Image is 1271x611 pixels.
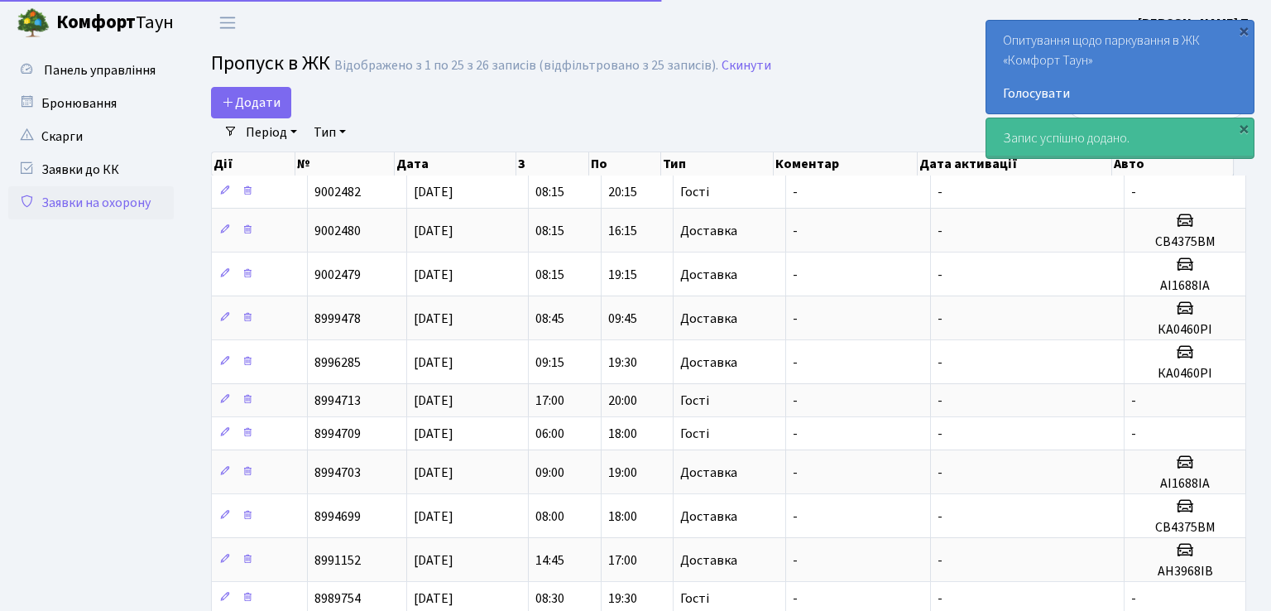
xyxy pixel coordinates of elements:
div: Запис успішно додано. [986,118,1254,158]
span: 08:00 [535,508,564,526]
h5: СВ4375ВМ [1131,520,1239,536]
img: logo.png [17,7,50,40]
span: 9002480 [314,222,361,240]
div: Відображено з 1 по 25 з 26 записів (відфільтровано з 25 записів). [334,58,718,74]
span: - [938,266,942,284]
span: Доставка [680,224,737,238]
b: [PERSON_NAME] Т. [1138,14,1251,32]
span: - [793,222,798,240]
span: Гості [680,185,709,199]
a: Панель управління [8,54,174,87]
a: Додати [211,87,291,118]
th: Дата [395,152,516,176]
span: 16:15 [608,222,637,240]
span: Доставка [680,510,737,523]
span: - [1131,392,1136,410]
span: 08:15 [535,183,564,201]
th: Тип [661,152,774,176]
span: [DATE] [414,464,453,482]
span: - [793,266,798,284]
span: [DATE] [414,354,453,372]
span: 14:45 [535,551,564,570]
button: Переключити навігацію [207,9,248,36]
span: 08:15 [535,266,564,284]
div: Опитування щодо паркування в ЖК «Комфорт Таун» [986,21,1254,113]
span: - [793,425,798,443]
span: 20:00 [608,392,637,410]
h5: КА0460РІ [1131,366,1239,382]
h5: АН3968ІВ [1131,564,1239,580]
div: × [1235,120,1252,137]
a: [PERSON_NAME] Т. [1138,13,1251,33]
span: Гості [680,394,709,407]
span: [DATE] [414,222,453,240]
a: Скинути [722,58,771,74]
a: Скарги [8,120,174,153]
span: 8996285 [314,354,361,372]
span: Додати [222,94,281,112]
span: 19:30 [608,589,637,608]
span: [DATE] [414,392,453,410]
span: - [1131,425,1136,443]
span: [DATE] [414,310,453,328]
a: Голосувати [1003,84,1237,103]
span: - [938,310,942,328]
span: - [793,551,798,570]
span: Таун [56,9,174,37]
span: - [1131,183,1136,201]
span: 9002479 [314,266,361,284]
span: 09:45 [608,310,637,328]
a: Заявки на охорону [8,186,174,219]
span: 8991152 [314,551,361,570]
span: - [793,589,798,608]
span: - [793,508,798,526]
span: 19:00 [608,464,637,482]
span: - [793,464,798,482]
th: Авто [1112,152,1234,176]
span: Доставка [680,554,737,567]
h5: АІ1688ІА [1131,476,1239,492]
span: Гості [680,592,709,605]
span: - [938,464,942,482]
span: 18:00 [608,425,637,443]
span: 8994699 [314,508,361,526]
span: 8989754 [314,589,361,608]
span: 08:15 [535,222,564,240]
span: Доставка [680,268,737,281]
span: 17:00 [608,551,637,570]
th: Дії [212,152,295,176]
span: - [938,589,942,608]
span: Доставка [680,312,737,325]
span: 9002482 [314,183,361,201]
span: Доставка [680,356,737,369]
span: 8994713 [314,392,361,410]
span: [DATE] [414,266,453,284]
span: - [938,222,942,240]
h5: КА0460РІ [1131,322,1239,338]
span: 8994703 [314,464,361,482]
span: 17:00 [535,392,564,410]
span: [DATE] [414,589,453,608]
div: × [1235,22,1252,39]
span: Панель управління [44,61,156,79]
span: 8999478 [314,310,361,328]
span: - [938,425,942,443]
span: [DATE] [414,551,453,570]
span: 09:00 [535,464,564,482]
span: - [938,551,942,570]
span: - [793,392,798,410]
span: - [938,183,942,201]
span: - [1131,589,1136,608]
span: 09:15 [535,354,564,372]
th: З [516,152,588,176]
th: Дата активації [918,152,1112,176]
span: [DATE] [414,508,453,526]
span: - [938,508,942,526]
span: 18:00 [608,508,637,526]
span: 06:00 [535,425,564,443]
span: 20:15 [608,183,637,201]
span: [DATE] [414,425,453,443]
span: [DATE] [414,183,453,201]
span: Гості [680,427,709,440]
h5: АІ1688ІА [1131,278,1239,294]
